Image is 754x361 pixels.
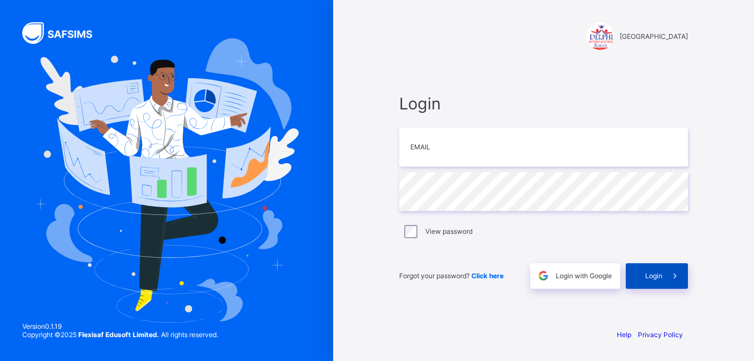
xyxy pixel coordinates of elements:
a: Click here [471,272,504,280]
img: SAFSIMS Logo [22,22,105,44]
span: Login [645,272,662,280]
span: Login with Google [556,272,612,280]
label: View password [425,227,472,235]
span: Forgot your password? [399,272,504,280]
img: google.396cfc9801f0270233282035f929180a.svg [537,269,550,282]
span: Login [399,94,688,113]
span: [GEOGRAPHIC_DATA] [620,32,688,41]
a: Help [617,330,631,339]
span: Version 0.1.19 [22,322,218,330]
a: Privacy Policy [638,330,683,339]
img: Hero Image [34,38,299,323]
strong: Flexisaf Edusoft Limited. [78,330,159,339]
span: Copyright © 2025 All rights reserved. [22,330,218,339]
